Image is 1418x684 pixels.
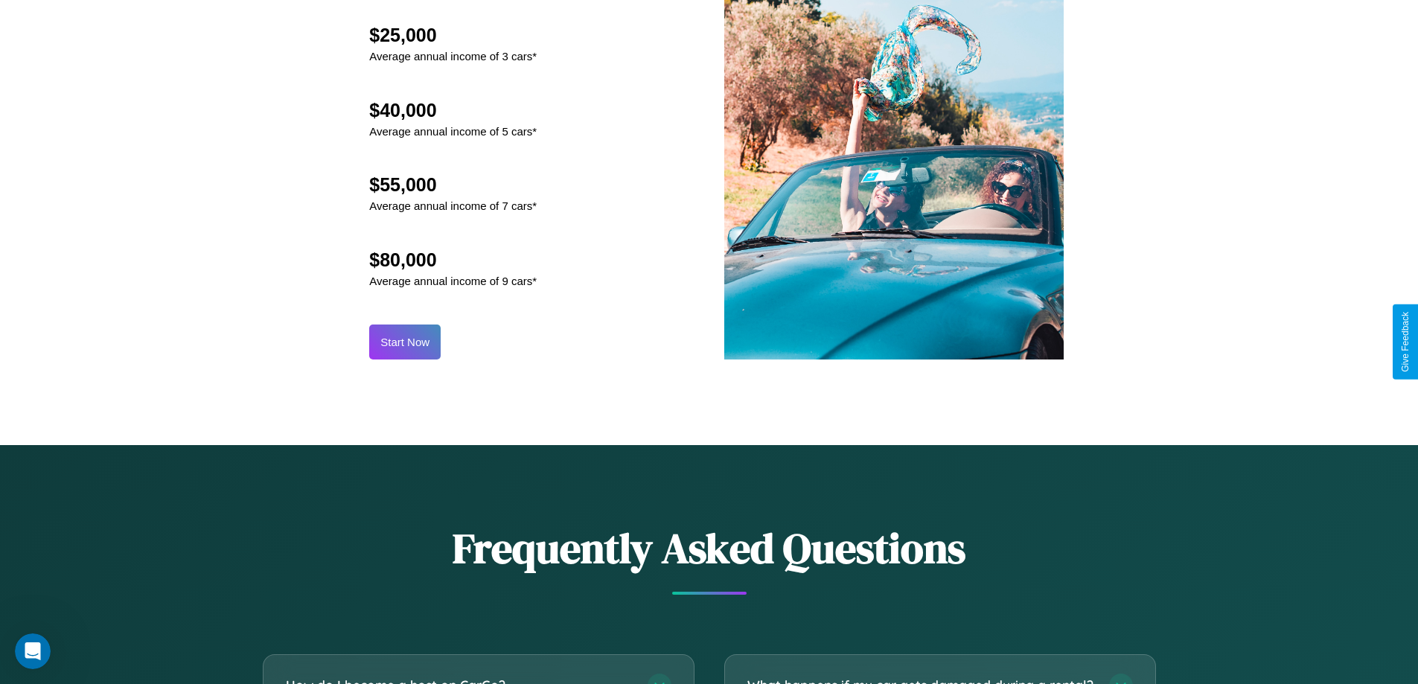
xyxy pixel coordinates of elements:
[369,25,537,46] h2: $25,000
[369,196,537,216] p: Average annual income of 7 cars*
[369,249,537,271] h2: $80,000
[369,100,537,121] h2: $40,000
[369,121,537,141] p: Average annual income of 5 cars*
[369,325,441,359] button: Start Now
[369,271,537,291] p: Average annual income of 9 cars*
[1400,312,1411,372] div: Give Feedback
[369,174,537,196] h2: $55,000
[369,46,537,66] p: Average annual income of 3 cars*
[263,520,1156,577] h2: Frequently Asked Questions
[15,633,51,669] iframe: Intercom live chat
